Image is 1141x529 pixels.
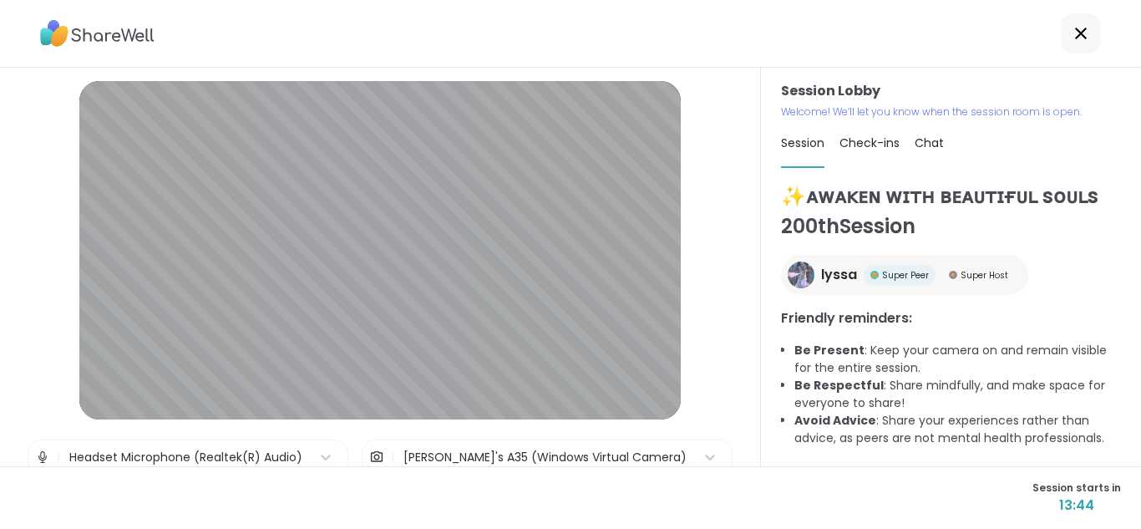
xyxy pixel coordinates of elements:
a: lyssalyssaSuper PeerSuper PeerSuper HostSuper Host [781,255,1028,295]
span: Check-ins [839,135,900,151]
b: Be Respectful [794,377,884,394]
span: Session [781,135,824,151]
span: Chat [915,135,944,151]
span: 13:44 [1032,496,1121,516]
li: : Keep your camera on and remain visible for the entire session. [794,342,1121,377]
span: Super Host [961,269,1008,282]
img: Super Peer [870,271,879,279]
h3: Friendly reminders: [781,308,1121,328]
span: Super Peer [882,269,929,282]
b: Be Present [794,342,865,359]
span: Session starts in [1032,481,1121,496]
span: lyssa [821,265,857,285]
p: Welcome! We’ll let you know when the session room is open. [781,104,1121,120]
img: Camera [369,440,384,474]
span: | [57,440,61,474]
img: Microphone [35,440,50,474]
img: lyssa [788,262,814,288]
img: Super Host [949,271,957,279]
li: : Share your experiences rather than advice, as peers are not mental health professionals. [794,412,1121,447]
div: [PERSON_NAME]'s A35 (Windows Virtual Camera) [403,449,687,466]
span: | [391,440,395,474]
li: : Share mindfully, and make space for everyone to share! [794,377,1121,412]
img: ShareWell Logo [40,14,155,53]
h1: ✨ᴀᴡᴀᴋᴇɴ ᴡɪᴛʜ ʙᴇᴀᴜᴛɪғᴜʟ sᴏᴜʟs 200thSession [781,181,1121,242]
h3: Session Lobby [781,81,1121,101]
div: Headset Microphone (Realtek(R) Audio) [69,449,302,466]
b: Avoid Advice [794,412,876,429]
